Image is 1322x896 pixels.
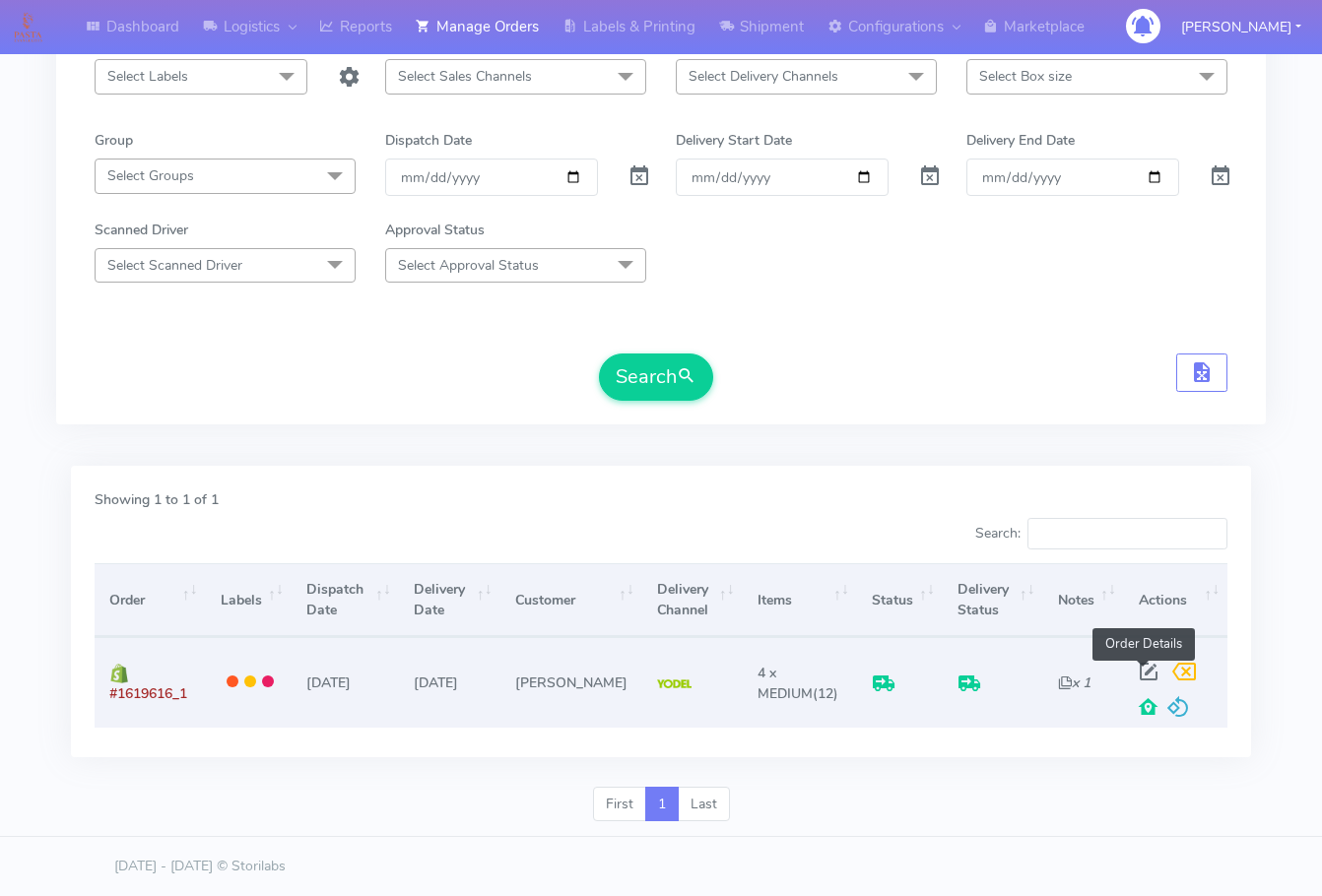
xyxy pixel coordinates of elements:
[399,563,500,637] th: Delivery Date: activate to sort column ascending
[599,353,713,401] button: Search
[107,256,242,275] span: Select Scanned Driver
[979,67,1072,86] span: Select Box size
[743,563,857,637] th: Items: activate to sort column ascending
[107,67,188,86] span: Select Labels
[385,220,485,240] label: Approval Status
[385,130,472,151] label: Dispatch Date
[292,563,399,637] th: Dispatch Date: activate to sort column ascending
[1043,563,1124,637] th: Notes: activate to sort column ascending
[943,563,1043,637] th: Delivery Status: activate to sort column ascending
[966,130,1075,151] label: Delivery End Date
[95,563,206,637] th: Order: activate to sort column ascending
[398,256,539,275] span: Select Approval Status
[499,637,641,727] td: [PERSON_NAME]
[398,67,532,86] span: Select Sales Channels
[95,489,219,510] label: Showing 1 to 1 of 1
[95,130,133,151] label: Group
[676,130,792,151] label: Delivery Start Date
[1124,563,1227,637] th: Actions: activate to sort column ascending
[975,518,1227,549] label: Search:
[399,637,500,727] td: [DATE]
[292,637,399,727] td: [DATE]
[109,684,187,703] span: #1619616_1
[857,563,943,637] th: Status: activate to sort column ascending
[689,67,838,86] span: Select Delivery Channels
[107,166,194,185] span: Select Groups
[1027,518,1227,549] input: Search:
[95,220,188,240] label: Scanned Driver
[642,563,743,637] th: Delivery Channel: activate to sort column ascending
[206,563,292,637] th: Labels: activate to sort column ascending
[499,563,641,637] th: Customer: activate to sort column ascending
[657,679,692,689] img: Yodel
[109,664,129,683] img: shopify.png
[1058,673,1091,692] i: x 1
[645,787,679,822] a: 1
[1166,7,1316,47] button: [PERSON_NAME]
[758,664,838,703] span: (12)
[758,664,813,703] span: 4 x MEDIUM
